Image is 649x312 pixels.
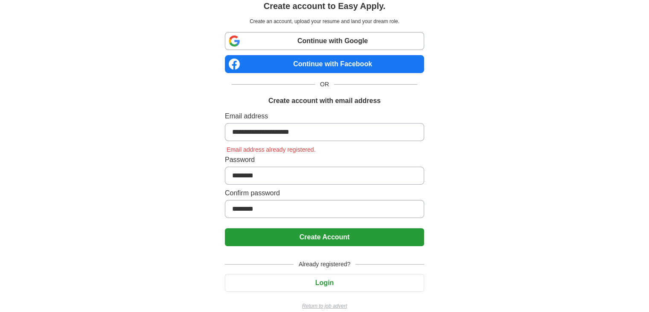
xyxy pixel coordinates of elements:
a: Login [225,279,424,286]
p: Create an account, upload your resume and land your dream role. [227,18,422,25]
span: Already registered? [294,260,355,269]
label: Email address [225,111,424,121]
a: Return to job advert [225,302,424,310]
button: Login [225,274,424,292]
button: Create Account [225,228,424,246]
a: Continue with Facebook [225,55,424,73]
a: Continue with Google [225,32,424,50]
label: Password [225,155,424,165]
h1: Create account with email address [268,96,381,106]
label: Confirm password [225,188,424,198]
span: Email address already registered. [225,146,317,153]
span: OR [315,80,334,89]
